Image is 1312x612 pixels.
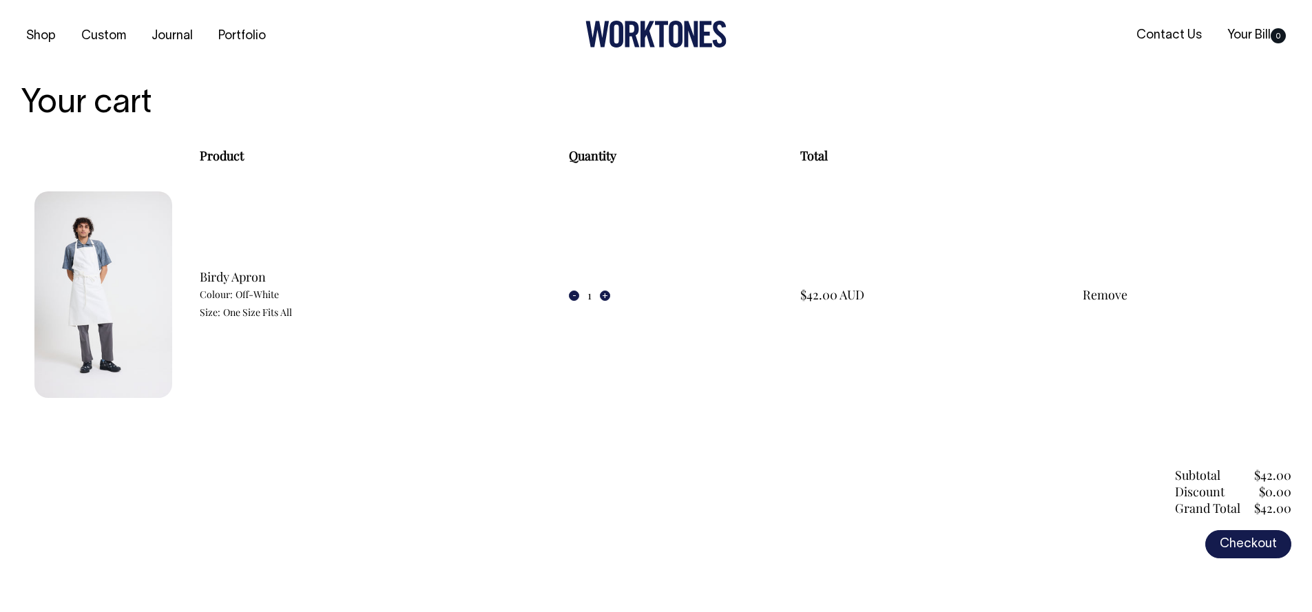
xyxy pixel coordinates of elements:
dd: Off-White [236,286,279,303]
img: off-white [34,191,172,398]
a: Birdy Apron [200,268,266,285]
a: Your Bill0 [1222,24,1291,47]
dt: Size: [200,304,220,321]
a: Remove [1083,286,1127,303]
a: Shop [21,25,61,48]
dt: Colour: [200,286,233,303]
div: Subtotal [1175,467,1220,483]
div: $42.00 [1254,467,1291,483]
th: Total [787,134,1069,178]
a: Custom [76,25,132,48]
h3: Your cart [21,86,1291,123]
span: 0 [1271,28,1286,43]
a: Portfolio [213,25,271,48]
button: + [600,291,610,301]
dd: One Size Fits All [223,304,292,321]
div: $42.00 [1254,500,1291,516]
a: Checkout [1205,530,1291,559]
button: - [569,291,579,301]
a: Contact Us [1131,24,1207,47]
th: Quantity [555,134,787,178]
div: Discount [1175,483,1225,500]
div: $0.00 [1259,483,1291,500]
div: Grand Total [1175,500,1240,516]
span: $42.00 AUD [800,286,864,303]
th: Product [186,134,555,178]
a: Journal [146,25,198,48]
